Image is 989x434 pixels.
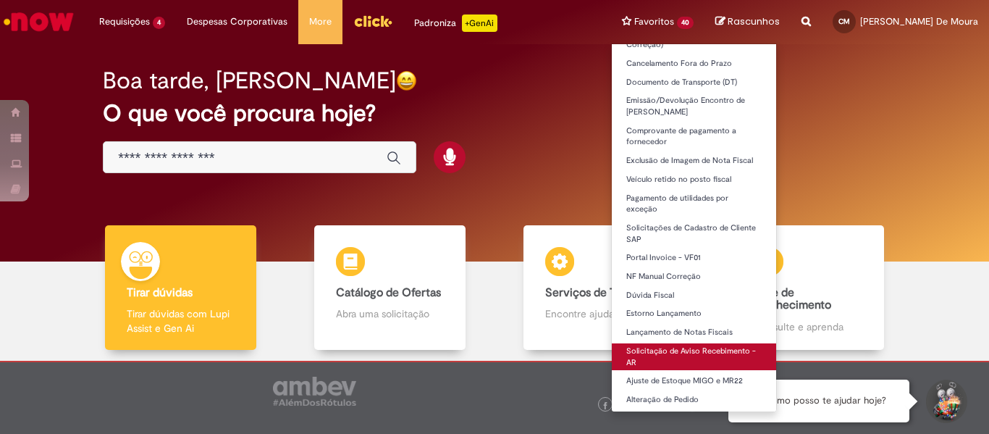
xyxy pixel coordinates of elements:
[612,153,776,169] a: Exclusão de Imagem de Nota Fiscal
[612,93,776,120] a: Emissão/Devolução Encontro de [PERSON_NAME]
[754,320,863,334] p: Consulte e aprenda
[612,392,776,408] a: Alteração de Pedido
[754,285,831,313] b: Base de Conhecimento
[860,15,978,28] span: [PERSON_NAME] De Moura
[396,70,417,91] img: happy-face.png
[612,75,776,91] a: Documento de Transporte (DT)
[336,306,445,321] p: Abra uma solicitação
[612,373,776,389] a: Ajuste de Estoque MIGO e MR22
[602,402,609,409] img: logo_footer_facebook.png
[187,14,287,29] span: Despesas Corporativas
[612,269,776,285] a: NF Manual Correção
[76,225,285,351] a: Tirar dúvidas Tirar dúvidas com Lupi Assist e Gen Ai
[153,17,165,29] span: 4
[612,343,776,370] a: Solicitação de Aviso Recebimento - AR
[838,17,850,26] span: CM
[704,225,913,351] a: Base de Conhecimento Consulte e aprenda
[634,14,674,29] span: Favoritos
[545,306,654,321] p: Encontre ajuda
[728,380,909,422] div: Oi, como posso te ajudar hoje?
[611,43,777,412] ul: Favoritos
[612,220,776,247] a: Solicitações de Cadastro de Cliente SAP
[103,68,396,93] h2: Boa tarde, [PERSON_NAME]
[612,191,776,217] a: Pagamento de utilidades por exceção
[1,7,76,36] img: ServiceNow
[103,101,886,126] h2: O que você procura hoje?
[612,288,776,304] a: Dúvida Fiscal
[462,14,497,32] p: +GenAi
[612,123,776,150] a: Comprovante de pagamento a fornecedor
[336,285,441,300] b: Catálogo de Ofertas
[612,306,776,322] a: Estorno Lançamento
[127,285,193,300] b: Tirar dúvidas
[273,377,356,406] img: logo_footer_ambev_rotulo_gray.png
[924,380,967,423] button: Iniciar Conversa de Suporte
[309,14,332,29] span: More
[353,10,392,32] img: click_logo_yellow_360x200.png
[728,14,780,28] span: Rascunhos
[612,56,776,72] a: Cancelamento Fora do Prazo
[715,15,780,29] a: Rascunhos
[99,14,150,29] span: Requisições
[677,17,694,29] span: 40
[545,285,619,300] b: Serviços de TI
[612,325,776,341] a: Lançamento de Notas Fiscais
[127,306,235,335] p: Tirar dúvidas com Lupi Assist e Gen Ai
[414,14,497,32] div: Padroniza
[285,225,494,351] a: Catálogo de Ofertas Abra uma solicitação
[494,225,704,351] a: Serviços de TI Encontre ajuda
[612,250,776,266] a: Portal Invoice - VF01
[612,172,776,188] a: Veículo retido no posto fiscal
